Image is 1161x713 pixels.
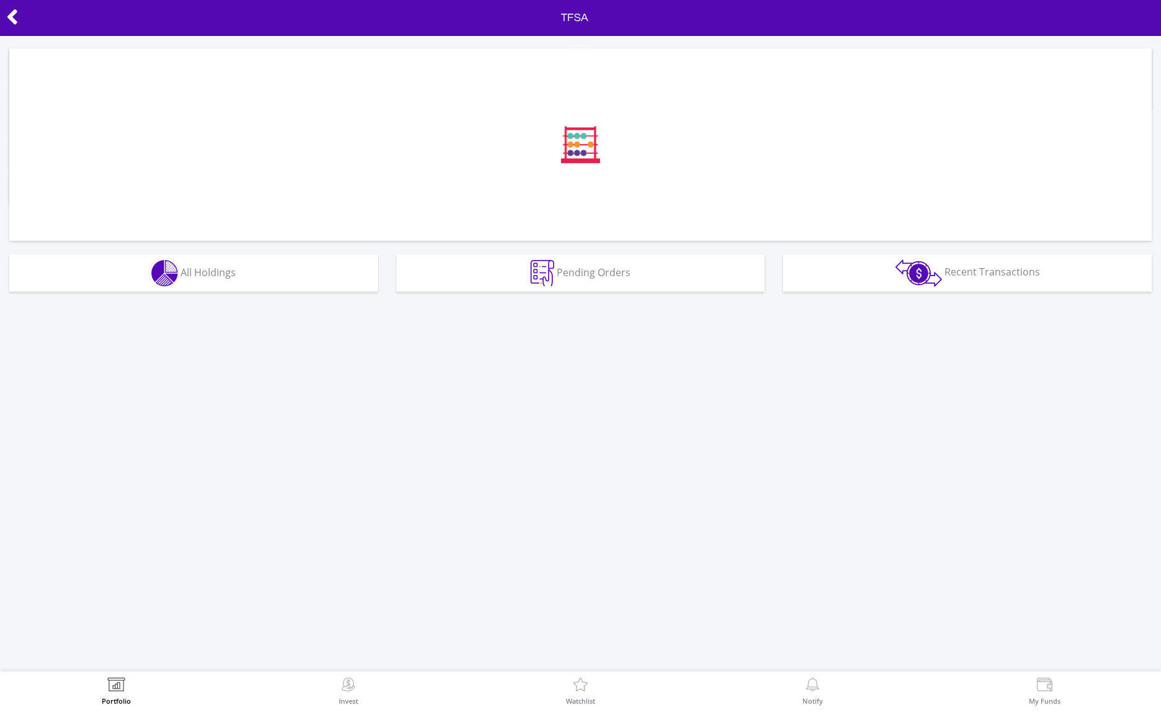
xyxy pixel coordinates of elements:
span: Pending Orders [557,265,630,279]
label: Notify [802,697,823,704]
label: Portfolio [102,697,131,704]
label: My Funds [1029,697,1060,704]
a: Portfolio [102,678,131,704]
img: pending_instructions-wht.png [531,260,554,287]
a: Notify [802,678,823,704]
img: holdings-wht.png [151,260,178,287]
img: View Funds [1035,678,1054,695]
button: Recent Transactions [783,254,1152,292]
a: Watchlist [566,678,595,704]
a: My Funds [1029,678,1060,704]
a: Invest [339,678,358,704]
span: Recent Transactions [944,265,1040,279]
button: Pending Orders [397,254,765,292]
img: Invest Now [339,678,358,695]
img: transactions-zar-wht.png [895,259,942,287]
img: View Notifications [803,678,822,695]
button: All Holdings [9,254,378,292]
img: Watchlist [571,678,590,695]
label: Watchlist [566,697,595,704]
img: View Portfolio [107,678,126,695]
label: Invest [339,697,358,704]
span: All Holdings [181,265,236,279]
